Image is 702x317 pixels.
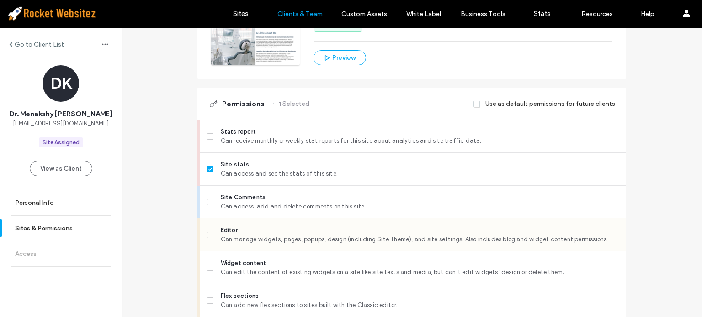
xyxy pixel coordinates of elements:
span: Help [21,6,39,15]
span: Flex sections [221,291,619,301]
label: Business Tools [461,10,505,18]
span: Stats report [221,127,619,136]
label: White Label [406,10,441,18]
span: Can add new flex sections to sites built with the Classic editor. [221,301,619,310]
span: Can access and see the stats of this site. [221,169,619,178]
span: Can edit the content of existing widgets on a site like site texts and media, but can’t edit widg... [221,268,619,277]
label: Access [15,250,37,258]
span: Can receive monthly or weekly stat reports for this site about analytics and site traffic data. [221,136,619,146]
label: 1 Selected [279,95,309,112]
label: Personal Info [15,199,54,207]
label: Custom Assets [341,10,387,18]
label: Clients & Team [277,10,323,18]
button: Preview [314,50,366,65]
span: Widget content [221,259,619,268]
span: [EMAIL_ADDRESS][DOMAIN_NAME] [13,119,109,128]
span: Can manage widgets, pages, popups, design (including Site Theme), and site settings. Also include... [221,235,619,244]
span: Dr. Menakshy [PERSON_NAME] [9,109,112,119]
span: Site stats [221,160,619,169]
label: Sites & Permissions [15,224,73,232]
label: Help [641,10,654,18]
label: Resources [581,10,613,18]
label: Use as default permissions for future clients [485,95,615,112]
div: Site Assigned [43,138,80,146]
label: Sites [233,10,249,18]
span: Permissions [222,99,265,109]
label: Stats [534,10,551,18]
label: Go to Client List [15,41,64,48]
div: DK [43,65,79,102]
span: Can access, add and delete comments on this site. [221,202,619,211]
button: View as Client [30,161,92,176]
span: Editor [221,226,619,235]
span: Site Comments [221,193,619,202]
